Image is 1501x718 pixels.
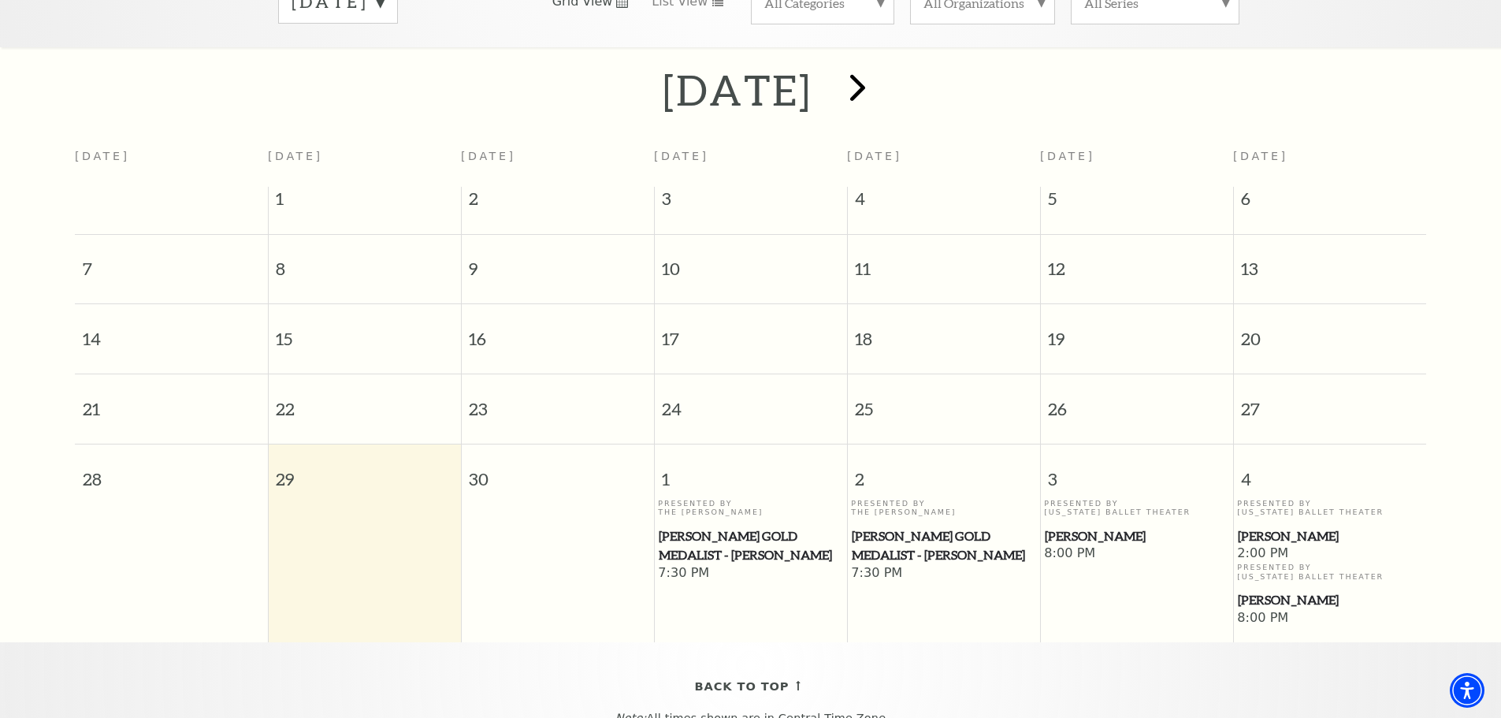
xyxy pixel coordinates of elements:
[1041,445,1233,499] span: 3
[269,445,461,499] span: 29
[75,445,268,499] span: 28
[848,187,1040,218] span: 4
[269,374,461,429] span: 22
[695,677,790,697] span: Back To Top
[1041,374,1233,429] span: 26
[659,526,842,565] span: [PERSON_NAME] Gold Medalist - [PERSON_NAME]
[269,304,461,359] span: 15
[655,304,847,359] span: 17
[268,150,323,162] span: [DATE]
[75,235,268,289] span: 7
[462,374,654,429] span: 23
[851,565,1036,582] span: 7:30 PM
[75,140,268,187] th: [DATE]
[75,304,268,359] span: 14
[1044,499,1229,517] p: Presented By [US_STATE] Ballet Theater
[658,565,843,582] span: 7:30 PM
[847,150,902,162] span: [DATE]
[848,445,1040,499] span: 2
[269,235,461,289] span: 8
[1234,235,1427,289] span: 13
[848,304,1040,359] span: 18
[655,374,847,429] span: 24
[1233,150,1288,162] span: [DATE]
[1237,610,1422,627] span: 8:00 PM
[1450,673,1484,708] div: Accessibility Menu
[654,150,709,162] span: [DATE]
[269,187,461,218] span: 1
[663,65,812,115] h2: [DATE]
[461,150,516,162] span: [DATE]
[1238,526,1421,546] span: [PERSON_NAME]
[1238,590,1421,610] span: [PERSON_NAME]
[655,187,847,218] span: 3
[655,235,847,289] span: 10
[1234,445,1427,499] span: 4
[1041,304,1233,359] span: 19
[1234,187,1427,218] span: 6
[1237,545,1422,563] span: 2:00 PM
[1041,187,1233,218] span: 5
[1234,374,1427,429] span: 27
[75,374,268,429] span: 21
[1041,235,1233,289] span: 12
[1234,304,1427,359] span: 20
[658,499,843,517] p: Presented By The [PERSON_NAME]
[1045,526,1228,546] span: [PERSON_NAME]
[848,235,1040,289] span: 11
[462,445,654,499] span: 30
[655,445,847,499] span: 1
[1237,563,1422,581] p: Presented By [US_STATE] Ballet Theater
[1044,545,1229,563] span: 8:00 PM
[462,235,654,289] span: 9
[851,499,1036,517] p: Presented By The [PERSON_NAME]
[462,304,654,359] span: 16
[462,187,654,218] span: 2
[848,374,1040,429] span: 25
[852,526,1035,565] span: [PERSON_NAME] Gold Medalist - [PERSON_NAME]
[1040,150,1095,162] span: [DATE]
[827,62,884,118] button: next
[1237,499,1422,517] p: Presented By [US_STATE] Ballet Theater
